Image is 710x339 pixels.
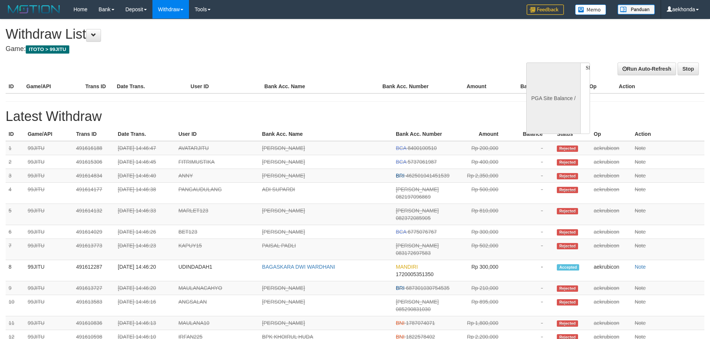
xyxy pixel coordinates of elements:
[457,316,510,330] td: Rp 1,800,000
[73,225,115,239] td: 491614029
[176,204,259,225] td: MARLET123
[176,316,259,330] td: MAULANA10
[396,306,430,312] span: 085290831030
[115,155,176,169] td: [DATE] 14:46:45
[438,80,497,93] th: Amount
[115,260,176,281] td: [DATE] 14:46:20
[396,173,404,179] span: BRI
[176,169,259,183] td: ANNY
[25,141,73,155] td: 99JITU
[591,316,632,330] td: aekrubicon
[6,260,25,281] td: 8
[73,295,115,316] td: 491613583
[457,281,510,295] td: Rp 210,000
[591,127,632,141] th: Op
[6,80,23,93] th: ID
[591,295,632,316] td: aekrubicon
[396,229,406,235] span: BCA
[509,183,554,204] td: -
[635,186,646,192] a: Note
[616,80,704,93] th: Action
[261,80,379,93] th: Bank Acc. Name
[635,159,646,165] a: Note
[509,141,554,155] td: -
[406,285,449,291] span: 687301030754535
[406,320,435,326] span: 1787074071
[591,141,632,155] td: aekrubicon
[586,80,616,93] th: Op
[618,4,655,15] img: panduan.png
[498,80,552,93] th: Balance
[6,295,25,316] td: 10
[632,127,704,141] th: Action
[457,183,510,204] td: Rp 500,000
[557,173,578,179] span: Rejected
[6,183,25,204] td: 4
[527,4,564,15] img: Feedback.jpg
[509,239,554,260] td: -
[457,155,510,169] td: Rp 400,000
[635,229,646,235] a: Note
[115,295,176,316] td: [DATE] 14:46:16
[591,281,632,295] td: aekrubicon
[73,169,115,183] td: 491614834
[557,208,578,214] span: Rejected
[25,169,73,183] td: 99JITU
[554,127,591,141] th: Status
[73,183,115,204] td: 491614177
[408,145,437,151] span: 8400100510
[114,80,187,93] th: Date Trans.
[73,155,115,169] td: 491615306
[25,225,73,239] td: 99JITU
[176,295,259,316] td: ANGSALAN
[73,239,115,260] td: 491613773
[115,169,176,183] td: [DATE] 14:46:40
[262,299,305,305] a: [PERSON_NAME]
[457,239,510,260] td: Rp 502,000
[262,208,305,214] a: [PERSON_NAME]
[115,204,176,225] td: [DATE] 14:46:33
[635,299,646,305] a: Note
[396,243,439,249] span: [PERSON_NAME]
[6,225,25,239] td: 6
[262,229,305,235] a: [PERSON_NAME]
[262,243,296,249] a: PAISAL PADLI
[406,173,449,179] span: 462501041451539
[396,320,404,326] span: BNI
[509,295,554,316] td: -
[6,169,25,183] td: 3
[591,260,632,281] td: aekrubicon
[73,127,115,141] th: Trans ID
[73,316,115,330] td: 491610836
[6,204,25,225] td: 5
[115,183,176,204] td: [DATE] 14:46:38
[557,285,578,292] span: Rejected
[457,169,510,183] td: Rp 2,350,000
[618,63,676,75] a: Run Auto-Refresh
[25,204,73,225] td: 99JITU
[396,264,418,270] span: MANDIRI
[25,155,73,169] td: 99JITU
[25,260,73,281] td: 99JITU
[557,229,578,236] span: Rejected
[575,4,606,15] img: Button%20Memo.svg
[73,260,115,281] td: 491612287
[678,63,699,75] a: Stop
[115,239,176,260] td: [DATE] 14:46:23
[25,127,73,141] th: Game/API
[176,281,259,295] td: MAULANACAHYO
[262,145,305,151] a: [PERSON_NAME]
[6,239,25,260] td: 7
[509,225,554,239] td: -
[557,320,578,327] span: Rejected
[115,316,176,330] td: [DATE] 14:46:13
[591,183,632,204] td: aekrubicon
[6,4,62,15] img: MOTION_logo.png
[408,159,437,165] span: 5737061987
[635,285,646,291] a: Note
[6,45,466,53] h4: Game:
[557,145,578,152] span: Rejected
[115,141,176,155] td: [DATE] 14:46:47
[396,250,430,256] span: 083172697583
[6,127,25,141] th: ID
